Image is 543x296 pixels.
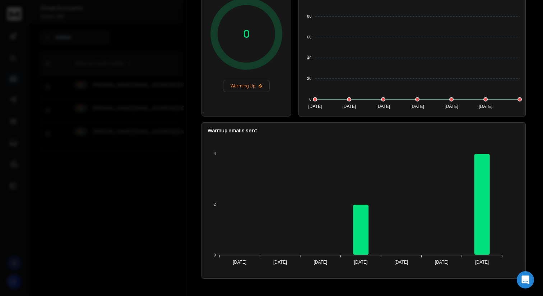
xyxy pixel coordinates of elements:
tspan: 2 [214,202,216,206]
tspan: [DATE] [445,104,458,109]
tspan: [DATE] [479,104,492,109]
p: 0 [243,27,250,40]
tspan: 80 [307,14,311,18]
tspan: [DATE] [273,260,287,265]
div: Open Intercom Messenger [517,271,534,288]
tspan: 4 [214,151,216,156]
tspan: 0 [309,97,311,101]
tspan: [DATE] [308,104,322,109]
tspan: [DATE] [376,104,390,109]
tspan: [DATE] [435,260,449,265]
tspan: 60 [307,35,311,39]
tspan: [DATE] [475,260,489,265]
p: Warming Up [226,83,266,89]
tspan: [DATE] [410,104,424,109]
tspan: [DATE] [394,260,408,265]
tspan: [DATE] [354,260,368,265]
p: Warmup emails sent [208,127,520,134]
tspan: 20 [307,76,311,81]
tspan: 40 [307,56,311,60]
tspan: [DATE] [314,260,327,265]
tspan: 0 [214,253,216,257]
tspan: [DATE] [342,104,356,109]
tspan: [DATE] [233,260,246,265]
